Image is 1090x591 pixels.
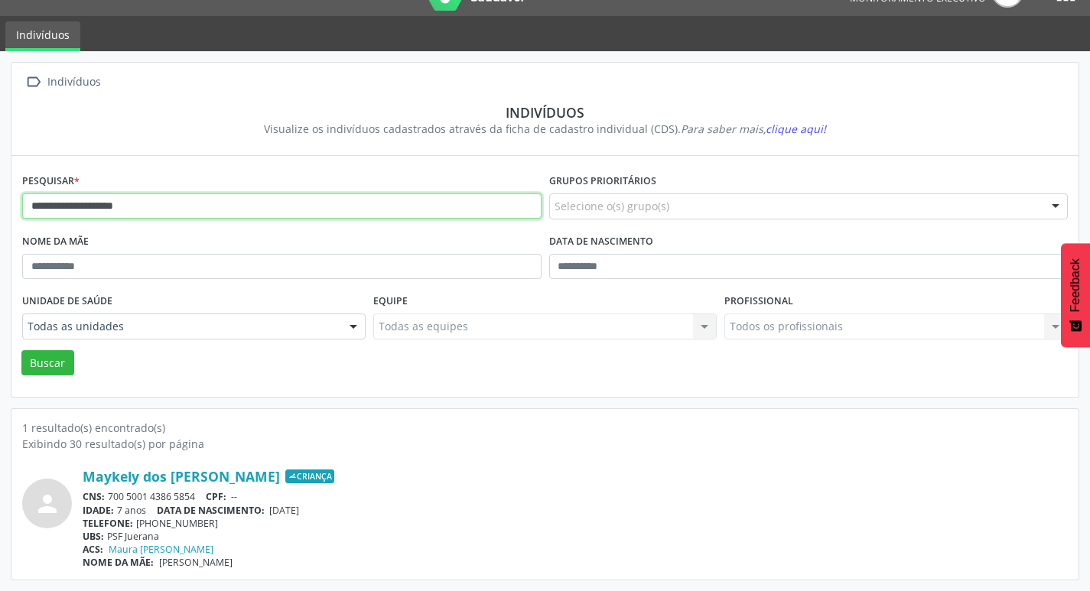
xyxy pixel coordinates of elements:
button: Feedback - Mostrar pesquisa [1061,243,1090,347]
span: UBS: [83,530,104,543]
div: PSF Juerana [83,530,1068,543]
div: 1 resultado(s) encontrado(s) [22,420,1068,436]
div: 7 anos [83,504,1068,517]
label: Profissional [724,290,793,313]
i: person [34,490,61,518]
a:  Indivíduos [22,71,103,93]
span: [PERSON_NAME] [159,556,233,569]
i:  [22,71,44,93]
a: Maykely dos [PERSON_NAME] [83,468,280,485]
span: CPF: [206,490,226,503]
span: ACS: [83,543,103,556]
label: Grupos prioritários [549,170,656,193]
span: Feedback [1069,258,1082,312]
span: CNS: [83,490,105,503]
span: [DATE] [269,504,299,517]
i: Para saber mais, [681,122,826,136]
span: NOME DA MÃE: [83,556,154,569]
div: Exibindo 30 resultado(s) por página [22,436,1068,452]
label: Data de nascimento [549,230,653,254]
div: [PHONE_NUMBER] [83,517,1068,530]
span: Criança [285,469,334,483]
label: Equipe [373,290,408,313]
span: Selecione o(s) grupo(s) [555,198,669,214]
span: TELEFONE: [83,517,133,530]
label: Nome da mãe [22,230,89,254]
div: Indivíduos [44,71,103,93]
div: Indivíduos [33,104,1057,121]
span: clique aqui! [766,122,826,136]
div: Visualize os indivíduos cadastrados através da ficha de cadastro individual (CDS). [33,121,1057,137]
a: Maura [PERSON_NAME] [109,543,213,556]
label: Unidade de saúde [22,290,112,313]
span: DATA DE NASCIMENTO: [157,504,265,517]
span: -- [231,490,237,503]
span: Todas as unidades [28,319,334,334]
span: IDADE: [83,504,114,517]
div: 700 5001 4386 5854 [83,490,1068,503]
a: Indivíduos [5,21,80,51]
button: Buscar [21,350,74,376]
label: Pesquisar [22,170,80,193]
